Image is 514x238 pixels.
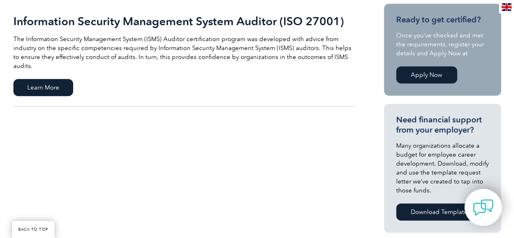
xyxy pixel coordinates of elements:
a: Apply Now [396,66,457,83]
img: contact-chat.png [473,197,493,218]
h3: Ready to get certified? [396,15,489,25]
a: BACK TO TOP [12,221,54,238]
h2: Information Security Management System Auditor (ISO 27001) [13,15,355,28]
h3: Need financial support from your employer? [396,115,489,135]
a: Download Template [396,203,483,221]
p: Once you’ve checked and met the requirements, register your details and Apply Now at [396,31,489,58]
span: Learn More [13,79,73,96]
img: en [501,3,512,11]
a: Information Security Management System Auditor (ISO 27001) The Information Security Management Sy... [13,4,355,107]
p: Many organizations allocate a budget for employee career development. Download, modify and use th... [396,141,489,195]
p: The Information Security Management System (ISMS) Auditor certification program was developed wit... [13,35,355,70]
